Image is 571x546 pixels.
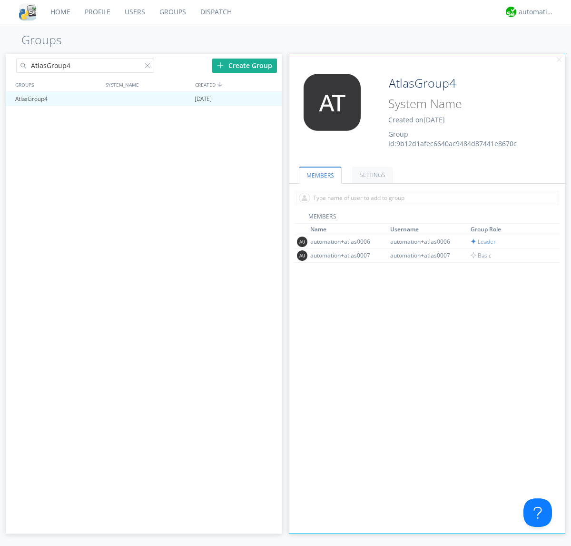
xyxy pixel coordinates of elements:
[390,238,462,246] div: automation+atlas0006
[390,251,462,259] div: automation+atlas0007
[388,129,517,148] span: Group Id: 9b12d1afec6640ac9484d87441e8670c
[297,250,307,261] img: 373638.png
[469,224,550,235] th: Toggle SortBy
[506,7,516,17] img: d2d01cd9b4174d08988066c6d424eccd
[385,95,539,113] input: System Name
[471,238,496,246] span: Leader
[310,251,382,259] div: automation+atlas0007
[193,78,283,91] div: CREATED
[19,3,36,20] img: cddb5a64eb264b2086981ab96f4c1ba7
[103,78,193,91] div: SYSTEM_NAME
[195,92,212,106] span: [DATE]
[519,7,554,17] div: automation+atlas
[423,115,445,124] span: [DATE]
[294,212,561,224] div: MEMBERS
[389,224,469,235] th: Toggle SortBy
[523,498,552,527] iframe: Toggle Customer Support
[6,92,282,106] a: AtlasGroup4[DATE]
[352,167,393,183] a: SETTINGS
[556,57,562,63] img: cancel.svg
[309,224,389,235] th: Toggle SortBy
[212,59,277,73] div: Create Group
[297,237,307,247] img: 373638.png
[13,78,101,91] div: GROUPS
[385,74,539,93] input: Group Name
[13,92,102,106] div: AtlasGroup4
[388,115,445,124] span: Created on
[310,238,382,246] div: automation+atlas0006
[471,251,492,259] span: Basic
[296,74,368,131] img: 373638.png
[296,191,558,205] input: Type name of user to add to group
[217,62,224,69] img: plus.svg
[16,59,154,73] input: Search groups
[299,167,342,184] a: MEMBERS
